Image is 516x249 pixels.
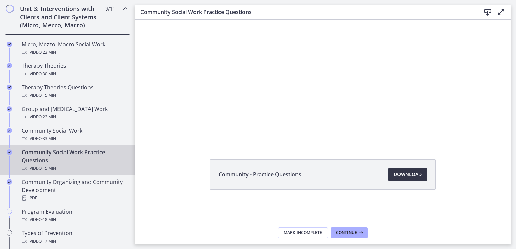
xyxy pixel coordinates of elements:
[22,148,127,172] div: Community Social Work Practice Questions
[22,91,127,100] div: Video
[22,62,127,78] div: Therapy Theories
[22,237,127,245] div: Video
[7,85,12,90] i: Completed
[42,216,56,224] span: · 18 min
[42,135,56,143] span: · 33 min
[336,230,357,236] span: Continue
[22,135,127,143] div: Video
[42,164,56,172] span: · 15 min
[22,207,127,224] div: Program Evaluation
[22,40,127,56] div: Micro, Mezzo, Macro Social Work
[22,164,127,172] div: Video
[331,227,368,238] button: Continue
[7,149,12,155] i: Completed
[22,83,127,100] div: Therapy Theories Questions
[388,168,427,181] a: Download
[42,48,56,56] span: · 23 min
[22,105,127,121] div: Group and [MEDICAL_DATA] Work
[7,63,12,68] i: Completed
[42,70,56,78] span: · 30 min
[22,48,127,56] div: Video
[22,113,127,121] div: Video
[22,194,127,202] div: PDF
[218,170,301,178] span: Community - Practice Questions
[42,113,56,121] span: · 22 min
[42,237,56,245] span: · 17 min
[20,5,102,29] h2: Unit 3: Interventions with Clients and Client Systems (Micro, Mezzo, Macro)
[7,128,12,133] i: Completed
[394,170,422,178] span: Download
[22,178,127,202] div: Community Organizing and Community Development
[284,230,322,236] span: Mark Incomplete
[22,70,127,78] div: Video
[105,5,115,13] span: 9 / 11
[22,229,127,245] div: Types of Prevention
[278,227,328,238] button: Mark Incomplete
[7,106,12,112] i: Completed
[42,91,56,100] span: · 15 min
[7,41,12,47] i: Completed
[7,179,12,185] i: Completed
[22,216,127,224] div: Video
[140,8,470,16] h3: Community Social Work Practice Questions
[22,127,127,143] div: Community Social Work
